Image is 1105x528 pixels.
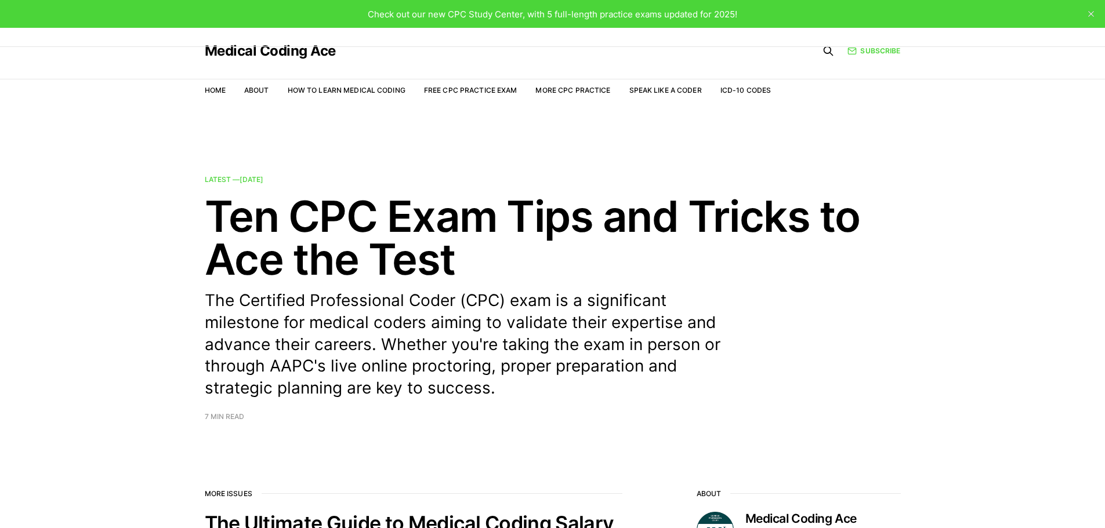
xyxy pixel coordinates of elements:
a: ICD-10 Codes [720,86,771,94]
a: More CPC Practice [535,86,610,94]
a: Home [205,86,226,94]
span: Latest — [205,175,263,184]
span: Check out our new CPC Study Center, with 5 full-length practice exams updated for 2025! [368,9,737,20]
p: The Certified Professional Coder (CPC) exam is a significant milestone for medical coders aiming ... [205,290,738,399]
span: 7 min read [205,413,244,420]
iframe: portal-trigger [916,471,1105,528]
a: Latest —[DATE] Ten CPC Exam Tips and Tricks to Ace the Test The Certified Professional Coder (CPC... [205,176,901,420]
a: How to Learn Medical Coding [288,86,405,94]
a: Free CPC Practice Exam [424,86,517,94]
h3: Medical Coding Ace [745,512,901,526]
h2: About [697,490,901,498]
a: Medical Coding Ace [205,44,336,58]
h2: More issues [205,490,622,498]
h2: Ten CPC Exam Tips and Tricks to Ace the Test [205,195,901,281]
time: [DATE] [240,175,263,184]
a: About [244,86,269,94]
a: Speak Like a Coder [629,86,702,94]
